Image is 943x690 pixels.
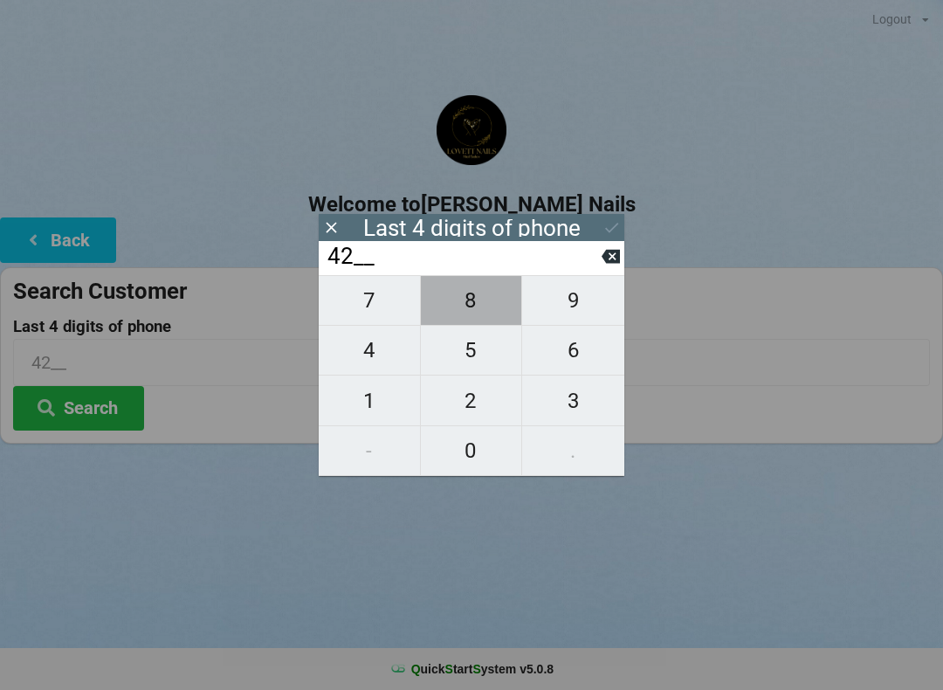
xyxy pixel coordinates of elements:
[522,326,624,376] button: 6
[421,426,523,476] button: 0
[421,383,522,419] span: 2
[319,275,421,326] button: 7
[421,326,523,376] button: 5
[363,219,581,237] div: Last 4 digits of phone
[421,432,522,469] span: 0
[319,326,421,376] button: 4
[421,275,523,326] button: 8
[522,332,624,369] span: 6
[319,383,420,419] span: 1
[522,376,624,425] button: 3
[421,282,522,319] span: 8
[319,332,420,369] span: 4
[522,383,624,419] span: 3
[319,376,421,425] button: 1
[421,376,523,425] button: 2
[319,282,420,319] span: 7
[421,332,522,369] span: 5
[522,275,624,326] button: 9
[522,282,624,319] span: 9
